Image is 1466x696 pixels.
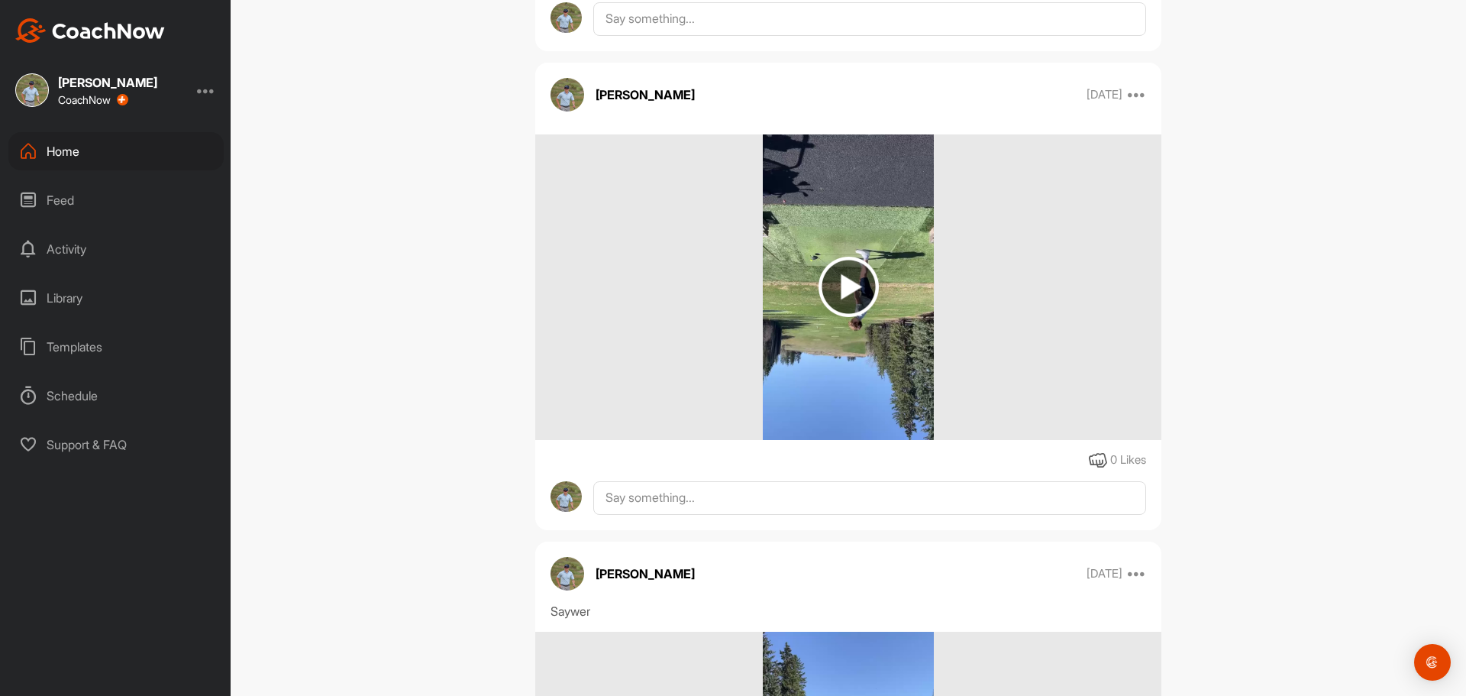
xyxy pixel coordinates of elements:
p: [PERSON_NAME] [596,565,695,583]
div: Templates [8,328,224,366]
div: [PERSON_NAME] [58,76,157,89]
div: Feed [8,181,224,219]
div: Support & FAQ [8,426,224,464]
div: Open Intercom Messenger [1414,644,1451,681]
div: Home [8,132,224,170]
img: play [819,257,879,317]
img: avatar [551,78,584,112]
div: CoachNow [58,94,128,106]
img: avatar [551,2,582,34]
div: Schedule [8,377,224,415]
img: square_a039723b6660b79c69cc13d97ff1d696.jpg [15,73,49,107]
p: [PERSON_NAME] [596,86,695,104]
img: media [763,134,935,440]
div: Saywer [551,602,1146,620]
p: [DATE] [1087,87,1122,102]
div: Activity [8,230,224,268]
img: avatar [551,557,584,591]
img: avatar [551,481,582,513]
p: [DATE] [1087,566,1122,581]
img: CoachNow [15,18,165,43]
div: Library [8,279,224,317]
div: 0 Likes [1110,452,1146,469]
